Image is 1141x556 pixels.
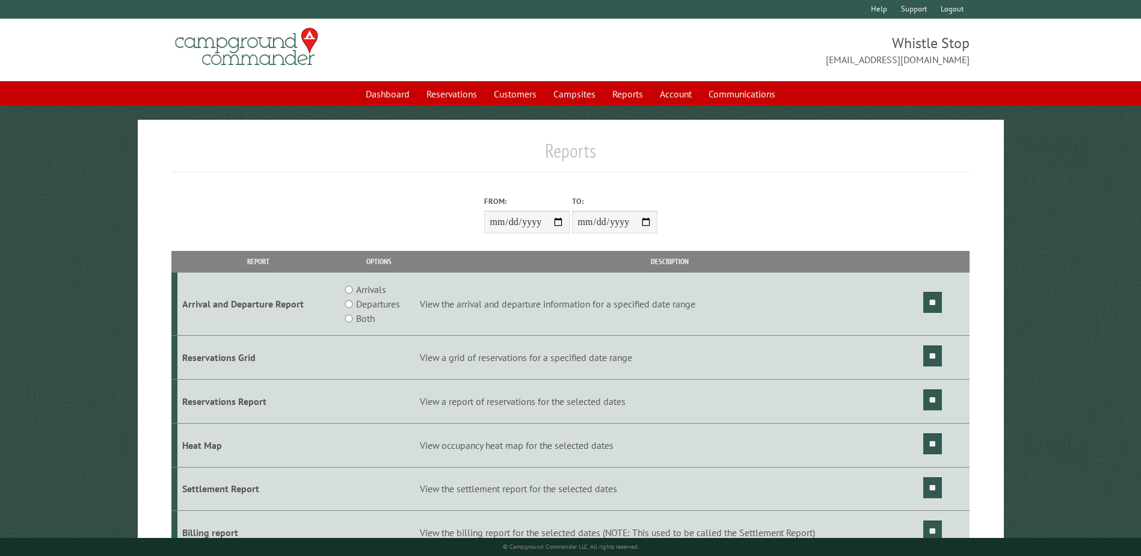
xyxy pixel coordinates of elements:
td: View the arrival and departure information for a specified date range [418,273,921,336]
label: From: [484,196,570,207]
td: View a report of reservations for the selected dates [418,379,921,423]
small: © Campground Commander LLC. All rights reserved. [503,543,639,551]
label: To: [572,196,657,207]
img: Campground Commander [171,23,322,70]
span: Whistle Stop [EMAIL_ADDRESS][DOMAIN_NAME] [571,33,970,67]
label: Arrivals [356,282,386,297]
td: Arrival and Departure Report [177,273,339,336]
td: View the billing report for the selected dates (NOTE: This used to be called the Settlement Report) [418,511,921,555]
label: Both [356,311,375,326]
td: Reservations Grid [177,336,339,380]
th: Options [339,251,417,272]
td: View the settlement report for the selected dates [418,467,921,511]
a: Dashboard [358,82,417,105]
td: Settlement Report [177,467,339,511]
td: View occupancy heat map for the selected dates [418,423,921,467]
h1: Reports [171,139,969,172]
a: Account [653,82,699,105]
a: Customers [487,82,544,105]
td: Heat Map [177,423,339,467]
a: Communications [701,82,783,105]
td: Billing report [177,511,339,555]
a: Campsites [546,82,603,105]
th: Description [418,251,921,272]
th: Report [177,251,339,272]
td: View a grid of reservations for a specified date range [418,336,921,380]
a: Reservations [419,82,484,105]
a: Reports [605,82,650,105]
label: Departures [356,297,400,311]
td: Reservations Report [177,379,339,423]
